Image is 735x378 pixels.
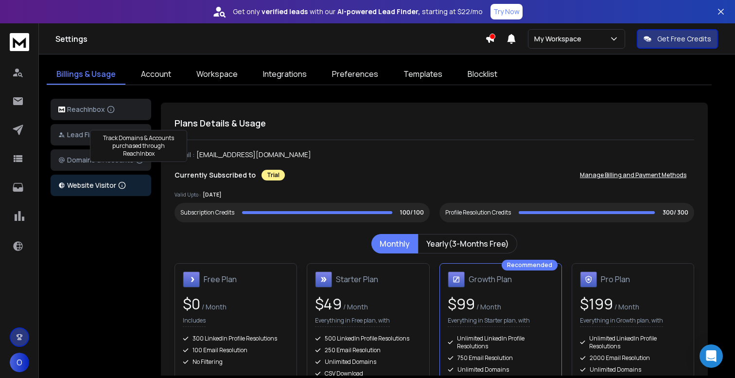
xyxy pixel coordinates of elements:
a: Billings & Usage [47,64,125,85]
p: Get Free Credits [657,34,711,44]
div: CSV Download [315,370,421,378]
p: 300/ 300 [663,209,688,216]
div: 300 LinkedIn Profile Resolutions [183,335,289,342]
p: Try Now [493,7,520,17]
a: Preferences [322,64,388,85]
img: Free Plan icon [183,271,200,288]
div: Unlimited Domains [315,358,421,366]
div: No Filtering [183,358,289,366]
p: Includes [183,317,206,327]
span: $ 199 [580,294,613,314]
strong: AI-powered Lead Finder, [337,7,420,17]
span: / Month [342,302,368,311]
img: Starter Plan icon [315,271,332,288]
img: logo [10,33,29,51]
span: $ 99 [448,294,475,314]
div: Subscription Credits [180,209,234,216]
button: O [10,353,29,372]
a: Templates [394,64,452,85]
h1: Growth Plan [469,273,512,285]
button: Manage Billing and Payment Methods [572,165,694,185]
div: Open Intercom Messenger [700,344,723,368]
img: Pro Plan icon [580,271,597,288]
button: Website Visitor [51,175,151,196]
button: Get Free Credits [637,29,718,49]
div: Unlimited LinkedIn Profile Resolutions [448,335,554,350]
p: Get only with our starting at $22/mo [233,7,483,17]
div: Recommended [502,260,558,270]
h1: Pro Plan [601,273,630,285]
p: Everything in Free plan, with [315,317,390,327]
strong: verified leads [262,7,308,17]
h1: Starter Plan [336,273,378,285]
div: Profile Resolution Credits [445,209,511,216]
p: [EMAIL_ADDRESS][DOMAIN_NAME] [196,150,311,160]
button: Monthly [371,234,418,253]
button: Yearly(3-Months Free) [418,234,517,253]
p: My Workspace [534,34,585,44]
p: 100/ 100 [400,209,424,216]
button: Lead Finder [51,124,151,145]
span: / Month [475,302,501,311]
h1: Plans Details & Usage [175,116,694,130]
img: Growth Plan icon [448,271,465,288]
div: Unlimited LinkedIn Profile Resolutions [580,335,686,350]
a: Integrations [253,64,316,85]
p: [DATE] [203,191,222,199]
button: ReachInbox [51,99,151,120]
a: Blocklist [458,64,507,85]
p: Valid Upto : [175,191,201,198]
button: Domains & Accounts [51,149,151,171]
div: 750 Email Resolution [448,354,554,362]
div: Unlimited Domains [580,366,686,374]
span: / Month [200,302,227,311]
div: 100 Email Resolution [183,346,289,354]
a: Account [131,64,181,85]
h1: Free Plan [204,273,237,285]
div: 2000 Email Resolution [580,354,686,362]
p: Manage Billing and Payment Methods [580,171,686,179]
p: Currently Subscribed to [175,170,256,180]
div: 500 LinkedIn Profile Resolutions [315,335,421,342]
div: Trial [262,170,285,180]
span: $ 49 [315,294,342,314]
div: Unlimited Domains [448,366,554,374]
p: Everything in Starter plan, with [448,317,530,327]
p: Everything in Growth plan, with [580,317,663,327]
a: Workspace [187,64,247,85]
button: Try Now [490,4,523,19]
h1: Settings [55,33,485,45]
div: Track Domains & Accounts purchased through ReachInbox [90,130,187,162]
span: / Month [613,302,639,311]
div: 250 Email Resolution [315,346,421,354]
span: $ 0 [183,294,200,314]
img: logo [58,107,65,113]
